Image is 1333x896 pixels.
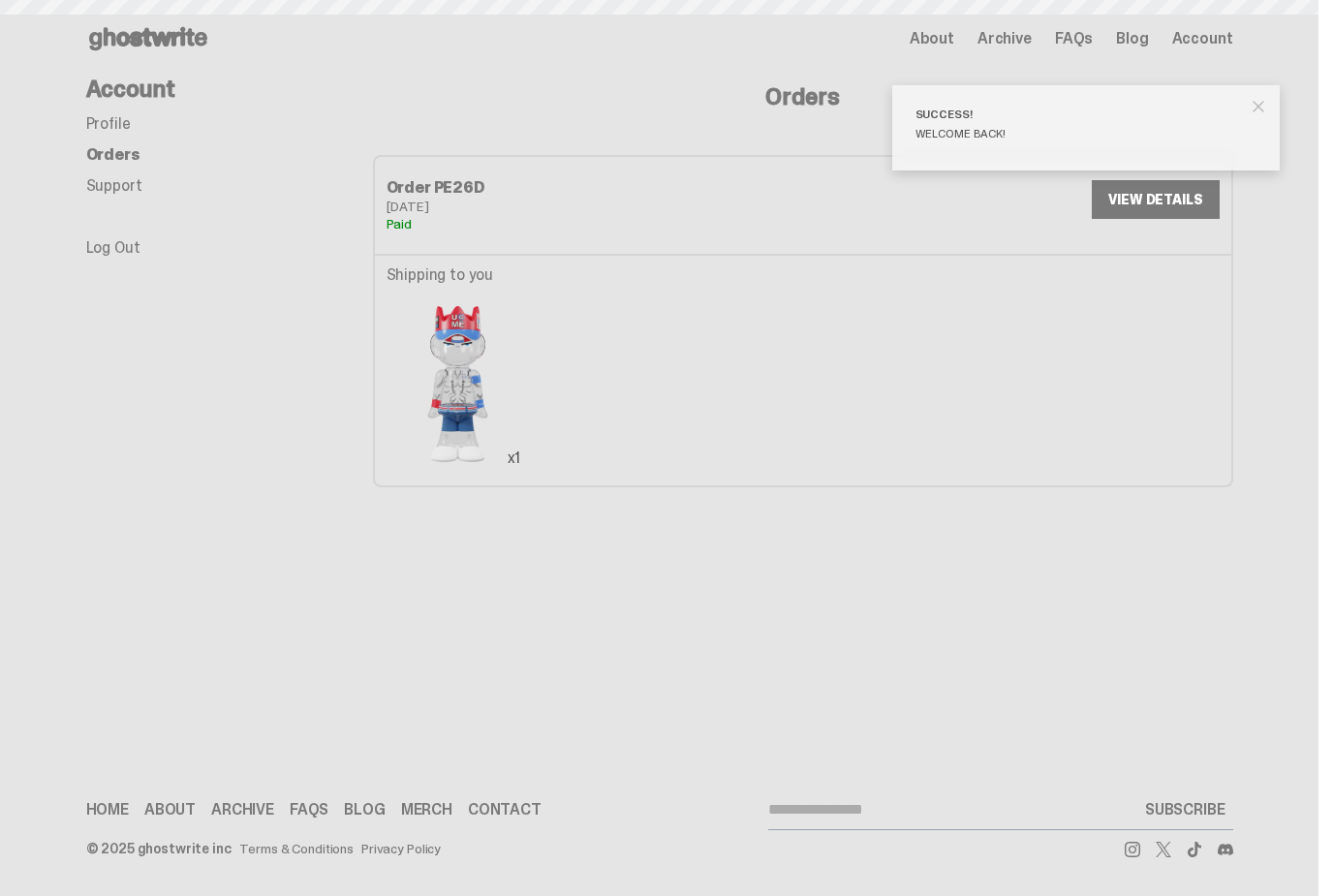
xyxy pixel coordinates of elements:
a: Blog [1116,31,1148,46]
a: Blog [344,803,385,819]
div: Welcome back! [915,128,1241,139]
a: FAQs [1055,31,1093,46]
a: Contact [468,803,542,819]
div: x1 [498,443,529,474]
div: Order PE26D [387,180,803,196]
a: Archive [211,803,274,819]
a: Support [86,175,142,196]
a: Profile [86,113,131,134]
a: About [144,803,196,819]
div: [DATE] [387,200,803,213]
div: Paid [387,217,803,231]
a: FAQs [290,803,328,819]
h4: Account [86,77,373,101]
a: Orders [86,144,140,165]
div: © 2025 ghostwrite inc [86,842,232,855]
a: Privacy Policy [361,842,441,855]
a: Merch [401,803,452,819]
a: About [910,31,954,46]
a: Home [86,803,129,819]
div: Success! [915,108,1241,120]
h4: Orders [373,85,1233,108]
button: SUBSCRIBE [1137,790,1233,829]
a: Archive [977,31,1032,46]
p: Shipping to you [387,267,530,283]
a: Account [1172,31,1233,46]
button: close [1241,89,1276,124]
a: VIEW DETAILS [1092,180,1219,219]
a: Terms & Conditions [239,842,354,855]
a: Log Out [86,237,140,258]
